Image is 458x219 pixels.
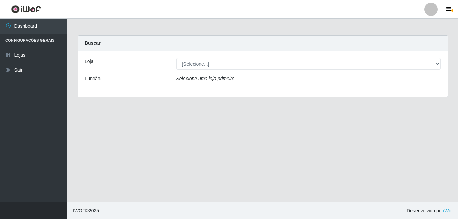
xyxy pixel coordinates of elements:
[73,208,85,213] span: IWOF
[407,207,453,214] span: Desenvolvido por
[176,76,238,81] i: Selecione uma loja primeiro...
[85,75,101,82] label: Função
[443,208,453,213] a: iWof
[85,40,101,46] strong: Buscar
[85,58,93,65] label: Loja
[73,207,101,214] span: © 2025 .
[11,5,41,13] img: CoreUI Logo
